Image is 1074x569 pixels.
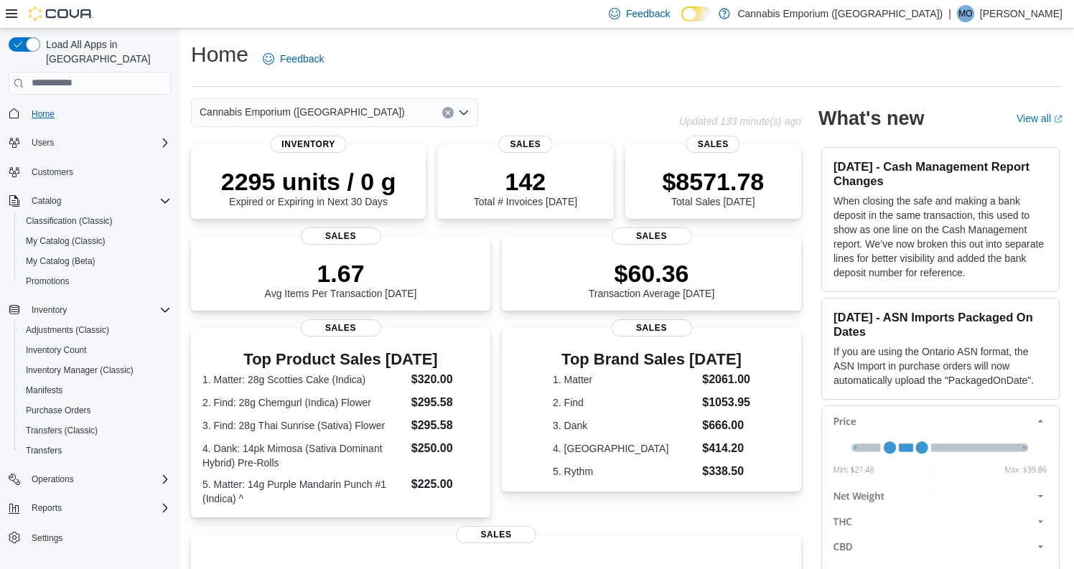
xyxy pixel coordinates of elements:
button: Operations [26,471,80,488]
dt: 4. Dank: 14pk Mimosa (Sativa Dominant Hybrid) Pre-Rolls [202,441,406,470]
span: Purchase Orders [26,405,91,416]
button: Promotions [14,271,177,291]
span: My Catalog (Beta) [20,253,171,270]
dd: $2061.00 [702,371,750,388]
button: Transfers (Classic) [14,420,177,441]
a: Manifests [20,382,68,399]
span: Settings [32,532,62,544]
a: My Catalog (Classic) [20,232,111,250]
div: Expired or Expiring in Next 30 Days [221,167,396,207]
span: MO [958,5,972,22]
button: Users [26,134,60,151]
dt: 5. Rythm [553,464,696,479]
div: Avg Items Per Transaction [DATE] [265,259,417,299]
a: Home [26,105,60,123]
p: Cannabis Emporium ([GEOGRAPHIC_DATA]) [737,5,943,22]
dd: $1053.95 [702,394,750,411]
span: Operations [32,474,74,485]
a: Inventory Manager (Classic) [20,362,139,379]
span: Reports [26,499,171,517]
span: Promotions [20,273,171,290]
span: Sales [612,227,692,245]
a: Transfers [20,442,67,459]
dt: 1. Matter: 28g Scotties Cake (Indica) [202,372,406,387]
dt: 3. Find: 28g Thai Sunrise (Sativa) Flower [202,418,406,433]
p: When closing the safe and making a bank deposit in the same transaction, this used to show as one... [833,194,1047,280]
h3: [DATE] - ASN Imports Packaged On Dates [833,310,1047,339]
a: My Catalog (Beta) [20,253,101,270]
span: Sales [456,526,536,543]
span: Transfers (Classic) [26,425,98,436]
a: Feedback [257,44,330,73]
dt: 1. Matter [553,372,696,387]
button: Settings [3,527,177,547]
span: Home [26,105,171,123]
span: Home [32,108,55,120]
span: Manifests [20,382,171,399]
dt: 3. Dank [553,418,696,433]
span: Inventory [32,304,67,316]
p: If you are using the Ontario ASN format, the ASN Import in purchase orders will now automatically... [833,344,1047,387]
h1: Home [191,40,248,69]
a: Settings [26,530,68,547]
span: Adjustments (Classic) [26,324,109,336]
span: Manifests [26,385,62,396]
span: Inventory Manager (Classic) [26,365,134,376]
span: Transfers [20,442,171,459]
span: Catalog [32,195,61,207]
span: Classification (Classic) [20,212,171,230]
img: Cova [29,6,93,21]
button: Transfers [14,441,177,461]
button: My Catalog (Classic) [14,231,177,251]
p: $8571.78 [662,167,764,196]
input: Dark Mode [681,6,711,22]
span: Cannabis Emporium ([GEOGRAPHIC_DATA]) [200,103,405,121]
a: View allExternal link [1017,113,1063,124]
dt: 4. [GEOGRAPHIC_DATA] [553,441,696,456]
span: Sales [612,319,692,337]
dd: $666.00 [702,417,750,434]
dt: 2. Find [553,395,696,410]
span: My Catalog (Classic) [20,232,171,250]
button: Reports [3,498,177,518]
span: Sales [301,227,381,245]
a: Promotions [20,273,75,290]
span: Reports [32,502,62,514]
button: Catalog [3,191,177,211]
span: Transfers [26,445,62,456]
span: Feedback [280,52,324,66]
dd: $295.58 [411,417,479,434]
span: Sales [498,136,552,153]
button: Catalog [26,192,67,210]
span: Purchase Orders [20,402,171,419]
div: Total Sales [DATE] [662,167,764,207]
button: Inventory [26,301,73,319]
span: Users [26,134,171,151]
a: Purchase Orders [20,402,97,419]
button: Inventory Manager (Classic) [14,360,177,380]
div: Transaction Average [DATE] [589,259,715,299]
span: Sales [301,319,381,337]
span: Inventory Count [26,344,87,356]
div: Total # Invoices [DATE] [474,167,577,207]
button: Operations [3,469,177,489]
span: Sales [686,136,740,153]
button: My Catalog (Beta) [14,251,177,271]
span: Classification (Classic) [26,215,113,227]
dd: $250.00 [411,440,479,457]
button: Purchase Orders [14,400,177,420]
a: Transfers (Classic) [20,422,103,439]
h3: [DATE] - Cash Management Report Changes [833,159,1047,188]
dd: $295.58 [411,394,479,411]
a: Classification (Classic) [20,212,118,230]
span: Settings [26,528,171,546]
dd: $225.00 [411,476,479,493]
p: Updated 133 minute(s) ago [679,116,801,127]
span: Customers [32,166,73,178]
h3: Top Product Sales [DATE] [202,351,479,368]
button: Users [3,133,177,153]
span: Inventory [26,301,171,319]
p: [PERSON_NAME] [980,5,1063,22]
button: Clear input [442,107,454,118]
